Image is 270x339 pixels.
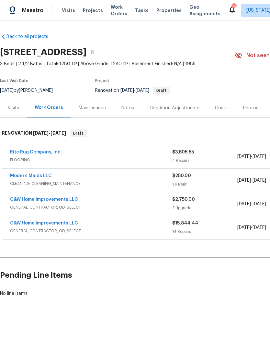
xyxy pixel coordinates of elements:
[10,150,62,154] a: Rite Rug Company, Inc.
[189,4,220,17] span: Geo Assignments
[156,7,182,14] span: Properties
[253,202,266,206] span: [DATE]
[10,204,172,211] span: GENERAL_CONTRACTOR, OD_SELECT
[243,105,258,111] div: Photos
[10,197,78,202] a: C&W Home Improvements LLC
[22,7,43,14] span: Maestro
[172,150,194,154] span: $3,605.55
[237,202,251,206] span: [DATE]
[172,228,237,235] div: 14 Repairs
[10,228,172,234] span: GENERAL_CONTRACTOR, OD_SELECT
[237,225,251,230] span: [DATE]
[136,88,149,93] span: [DATE]
[51,131,66,135] span: [DATE]
[154,89,169,92] span: Draft
[253,225,266,230] span: [DATE]
[83,7,103,14] span: Projects
[172,174,191,178] span: $250.00
[237,177,266,184] span: -
[10,180,172,187] span: CLEANING, CLEANING_MAINTENANCE
[111,4,127,17] span: Work Orders
[237,154,251,159] span: [DATE]
[237,201,266,207] span: -
[150,105,199,111] div: Condition Adjustments
[215,105,228,111] div: Costs
[120,88,149,93] span: -
[172,157,237,164] div: 4 Repairs
[120,88,134,93] span: [DATE]
[33,131,49,135] span: [DATE]
[237,178,251,183] span: [DATE]
[86,46,98,58] button: Copy Address
[172,197,195,202] span: $2,750.00
[231,4,236,10] div: 19
[10,174,52,178] a: Modern Maids LLC
[10,221,78,225] a: C&W Home Improvements LLC
[35,104,63,111] div: Work Orders
[33,131,66,135] span: -
[172,205,237,211] div: 2 Upgrade
[79,105,106,111] div: Maintenance
[2,129,66,137] h6: RENOVATION
[95,88,170,93] span: Renovation
[95,79,109,83] span: Project
[8,105,19,111] div: Visits
[71,130,86,137] span: Draft
[237,153,266,160] span: -
[253,178,266,183] span: [DATE]
[62,7,75,14] span: Visits
[10,157,172,163] span: FLOORING
[172,221,198,225] span: $15,844.44
[121,105,134,111] div: Notes
[253,154,266,159] span: [DATE]
[237,224,266,231] span: -
[135,8,149,13] span: Tasks
[172,181,237,188] div: 1 Repair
